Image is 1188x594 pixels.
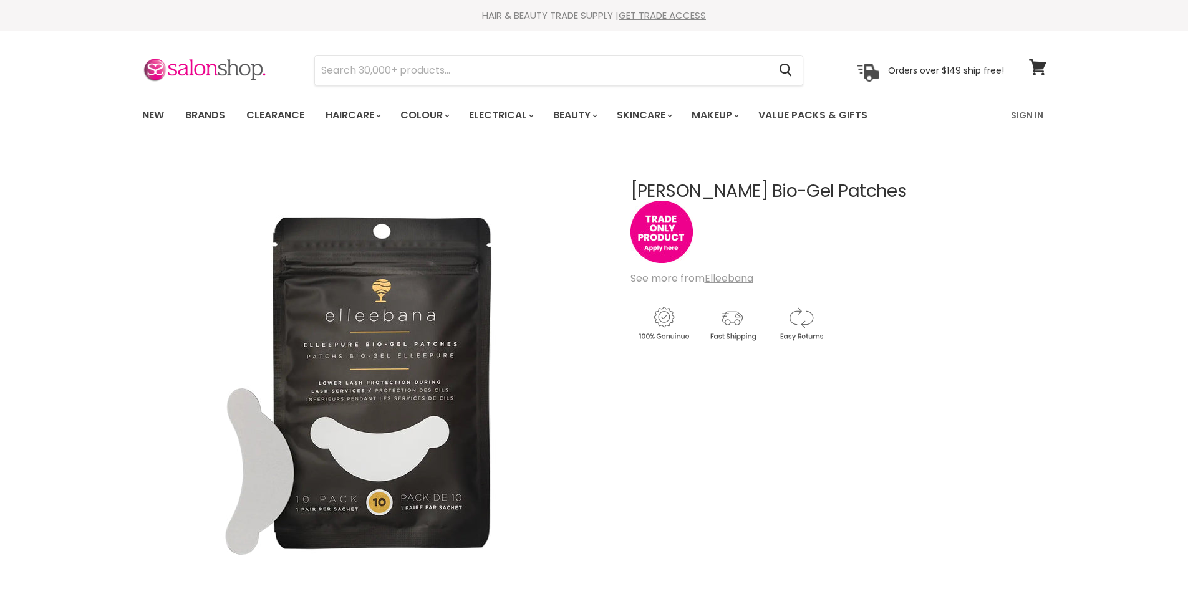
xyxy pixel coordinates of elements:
[133,97,940,133] ul: Main menu
[770,56,803,85] button: Search
[705,271,753,285] a: Elleebana
[391,102,457,128] a: Colour
[127,97,1062,133] nav: Main
[127,9,1062,22] div: HAIR & BEAUTY TRADE SUPPLY |
[544,102,605,128] a: Beauty
[630,201,693,263] img: tradeonly_small.jpg
[176,102,234,128] a: Brands
[607,102,680,128] a: Skincare
[315,56,770,85] input: Search
[768,305,834,343] img: returns.gif
[314,55,803,85] form: Product
[630,305,697,343] img: genuine.gif
[316,102,389,128] a: Haircare
[237,102,314,128] a: Clearance
[888,64,1004,75] p: Orders over $149 ship free!
[619,9,706,22] a: GET TRADE ACCESS
[699,305,765,343] img: shipping.gif
[133,102,173,128] a: New
[630,182,1046,201] h1: [PERSON_NAME] Bio-Gel Patches
[630,271,753,285] span: See more from
[1003,102,1051,128] a: Sign In
[460,102,541,128] a: Electrical
[749,102,877,128] a: Value Packs & Gifts
[682,102,746,128] a: Makeup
